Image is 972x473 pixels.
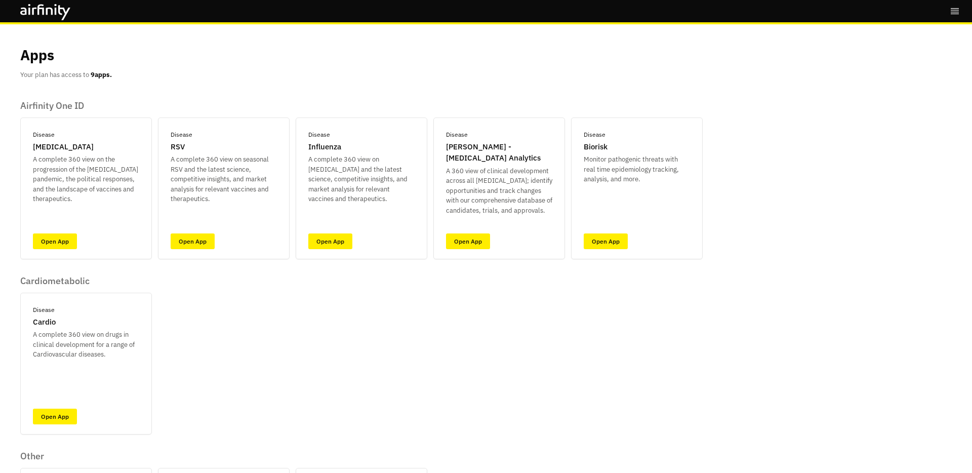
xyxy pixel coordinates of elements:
[33,409,77,424] a: Open App
[584,130,605,139] p: Disease
[446,130,468,139] p: Disease
[584,141,607,153] p: Biorisk
[33,154,139,204] p: A complete 360 view on the progression of the [MEDICAL_DATA] pandemic, the political responses, a...
[446,141,552,164] p: [PERSON_NAME] - [MEDICAL_DATA] Analytics
[33,130,55,139] p: Disease
[20,451,427,462] p: Other
[308,233,352,249] a: Open App
[33,317,56,328] p: Cardio
[171,233,215,249] a: Open App
[20,100,703,111] p: Airfinity One ID
[171,130,192,139] p: Disease
[308,154,415,204] p: A complete 360 view on [MEDICAL_DATA] and the latest science, competitive insights, and market an...
[171,141,185,153] p: RSV
[33,233,77,249] a: Open App
[20,275,152,287] p: Cardiometabolic
[584,233,628,249] a: Open App
[33,305,55,314] p: Disease
[171,154,277,204] p: A complete 360 view on seasonal RSV and the latest science, competitive insights, and market anal...
[446,233,490,249] a: Open App
[20,45,54,66] p: Apps
[20,70,112,80] p: Your plan has access to
[446,166,552,216] p: A 360 view of clinical development across all [MEDICAL_DATA]; identify opportunities and track ch...
[91,70,112,79] b: 9 apps.
[33,141,94,153] p: [MEDICAL_DATA]
[308,141,341,153] p: Influenza
[308,130,330,139] p: Disease
[33,330,139,360] p: A complete 360 view on drugs in clinical development for a range of Cardiovascular diseases.
[584,154,690,184] p: Monitor pathogenic threats with real time epidemiology tracking, analysis, and more.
